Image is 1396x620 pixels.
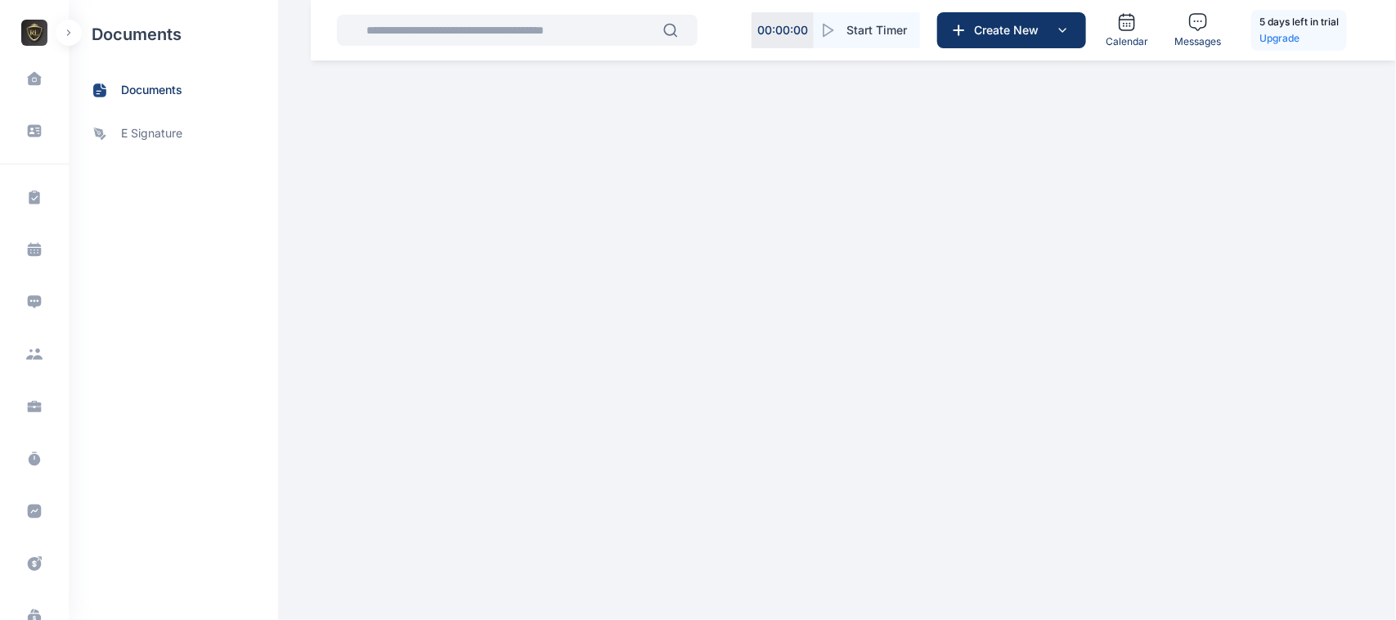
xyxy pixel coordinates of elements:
[937,12,1086,48] button: Create New
[1099,6,1155,55] a: Calendar
[757,22,808,38] p: 00 : 00 : 00
[1174,35,1221,48] span: Messages
[121,82,182,99] span: documents
[814,12,920,48] button: Start Timer
[1168,6,1228,55] a: Messages
[1259,30,1339,47] a: Upgrade
[69,69,278,112] a: documents
[1259,14,1339,30] h5: 5 days left in trial
[1106,35,1148,48] span: Calendar
[121,125,182,142] span: e signature
[69,112,278,155] a: e signature
[967,22,1053,38] span: Create New
[846,22,907,38] span: Start Timer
